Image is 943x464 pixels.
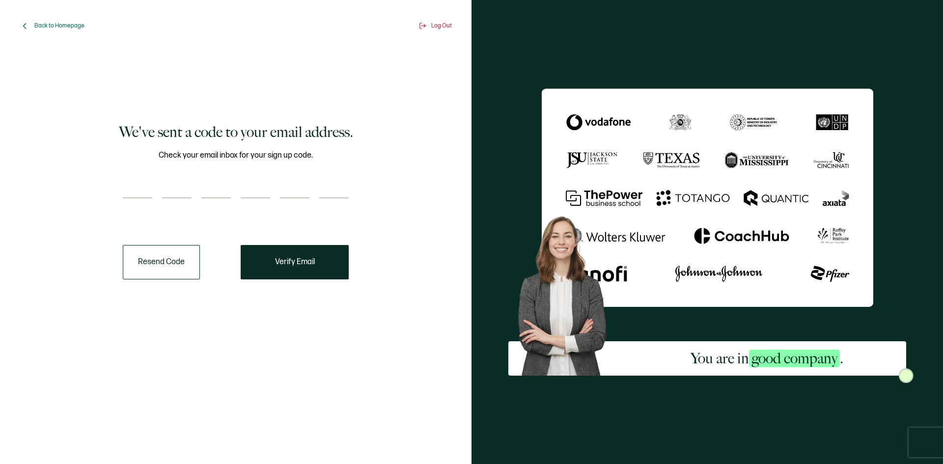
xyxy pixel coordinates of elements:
[159,149,313,162] span: Check your email inbox for your sign up code.
[899,368,914,383] img: Sertifier Signup
[123,245,200,279] button: Resend Code
[241,245,349,279] button: Verify Email
[275,258,315,266] span: Verify Email
[119,122,353,142] h1: We've sent a code to your email address.
[542,88,873,307] img: Sertifier We've sent a code to your email address.
[34,22,84,29] span: Back to Homepage
[431,22,452,29] span: Log Out
[508,208,628,376] img: Sertifier Signup - You are in <span class="strong-h">good company</span>. Hero
[691,349,843,368] h2: You are in .
[749,350,840,367] span: good company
